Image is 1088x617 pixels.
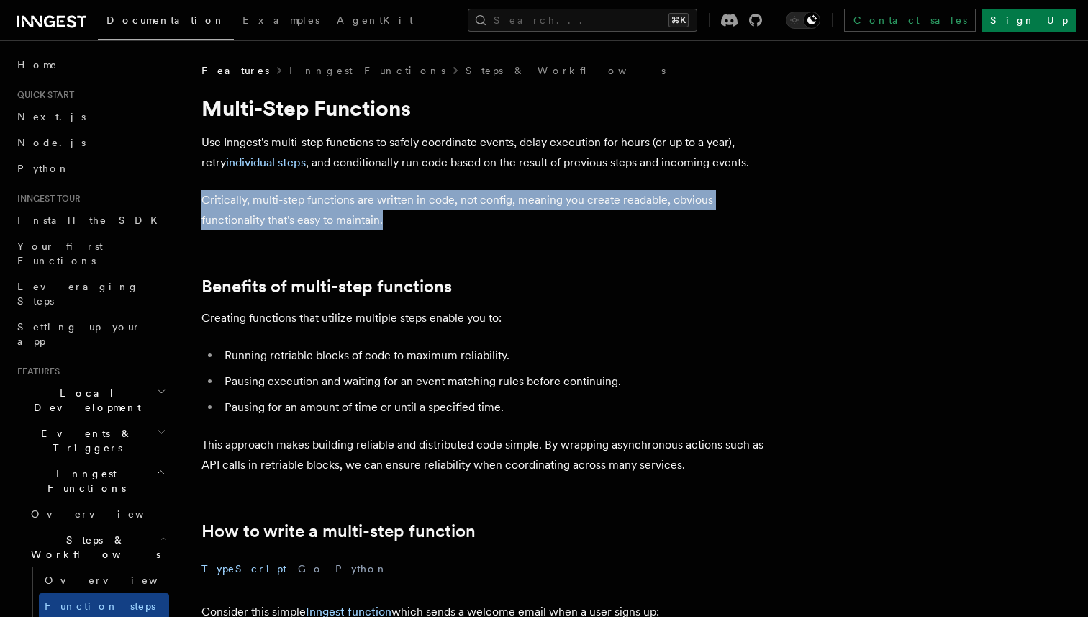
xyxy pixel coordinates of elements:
[17,111,86,122] span: Next.js
[201,63,269,78] span: Features
[12,193,81,204] span: Inngest tour
[12,233,169,274] a: Your first Functions
[220,371,777,392] li: Pausing execution and waiting for an event matching rules before continuing.
[12,274,169,314] a: Leveraging Steps
[17,281,139,307] span: Leveraging Steps
[31,508,179,520] span: Overview
[12,426,157,455] span: Events & Triggers
[201,132,777,173] p: Use Inngest's multi-step functions to safely coordinate events, delay execution for hours (or up ...
[201,190,777,230] p: Critically, multi-step functions are written in code, not config, meaning you create readable, ob...
[12,420,169,461] button: Events & Triggers
[12,130,169,156] a: Node.js
[226,156,306,169] a: individual steps
[982,9,1076,32] a: Sign Up
[25,527,169,567] button: Steps & Workflows
[17,58,58,72] span: Home
[201,308,777,328] p: Creating functions that utilize multiple steps enable you to:
[12,366,60,377] span: Features
[335,553,388,585] button: Python
[220,346,777,366] li: Running retriable blocks of code to maximum reliability.
[25,501,169,527] a: Overview
[220,397,777,418] li: Pausing for an amount of time or until a specified time.
[468,9,697,32] button: Search...⌘K
[17,163,70,174] span: Python
[12,104,169,130] a: Next.js
[466,63,666,78] a: Steps & Workflows
[201,276,452,297] a: Benefits of multi-step functions
[298,553,324,585] button: Go
[12,380,169,420] button: Local Development
[786,12,820,29] button: Toggle dark mode
[12,207,169,233] a: Install the SDK
[12,89,74,101] span: Quick start
[45,575,193,586] span: Overview
[12,52,169,78] a: Home
[106,14,225,26] span: Documentation
[39,567,169,593] a: Overview
[45,600,155,612] span: Function steps
[12,314,169,354] a: Setting up your app
[12,461,169,501] button: Inngest Functions
[98,4,234,40] a: Documentation
[17,137,86,148] span: Node.js
[12,386,157,415] span: Local Development
[17,240,103,266] span: Your first Functions
[234,4,328,39] a: Examples
[201,553,286,585] button: TypeScript
[242,14,319,26] span: Examples
[12,156,169,181] a: Python
[12,467,155,495] span: Inngest Functions
[201,435,777,475] p: This approach makes building reliable and distributed code simple. By wrapping asynchronous actio...
[328,4,422,39] a: AgentKit
[201,521,476,541] a: How to write a multi-step function
[25,533,160,562] span: Steps & Workflows
[201,95,777,121] h1: Multi-Step Functions
[289,63,445,78] a: Inngest Functions
[337,14,413,26] span: AgentKit
[844,9,976,32] a: Contact sales
[17,215,166,226] span: Install the SDK
[17,321,141,347] span: Setting up your app
[668,13,689,27] kbd: ⌘K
